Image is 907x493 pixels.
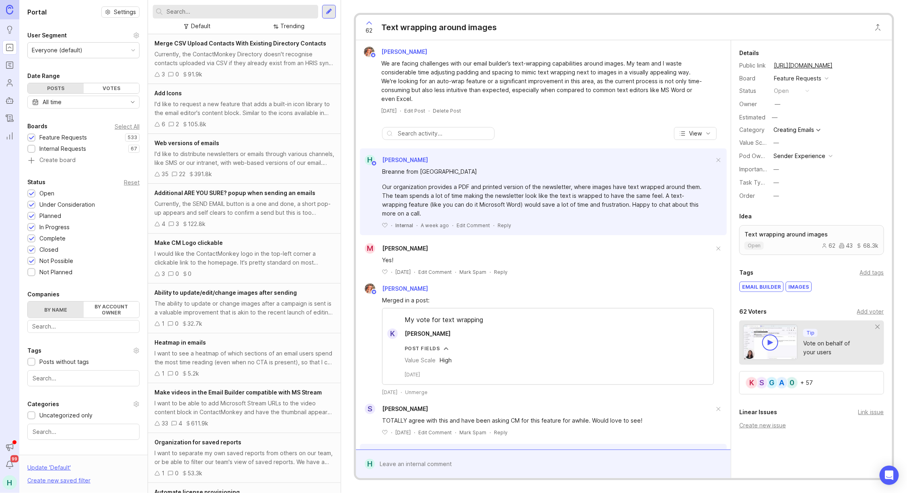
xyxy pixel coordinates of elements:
div: · [455,269,456,275]
div: Status [27,177,45,187]
div: Uncategorized only [39,411,93,420]
div: 62 [822,243,836,249]
div: 3 [162,70,165,79]
div: 5.2k [187,369,199,378]
div: Tags [739,268,753,277]
img: Canny Home [6,5,13,14]
a: Web versions of emailsI'd like to distribute newsletters or emails through various channels, like... [148,134,341,184]
div: H [2,475,17,490]
div: · [391,269,392,275]
a: Heatmap in emailsI want to see a heatmap of which sections of an email users spend the most time ... [148,333,341,383]
div: 2 [176,120,179,129]
div: 43 [839,243,853,249]
p: Tip [806,330,814,336]
div: Not Planned [39,268,72,277]
div: Public link [739,61,767,70]
div: Categories [27,399,59,409]
div: K [387,329,398,339]
input: Search... [167,7,315,16]
a: Make videos in the Email Builder compatible with MS StreamI want to be able to add Microsoft Stre... [148,383,341,433]
button: Mark Spam [459,429,486,436]
div: 68.3k [856,243,879,249]
a: Ideas [2,23,17,37]
div: images [786,282,811,292]
div: · [455,429,456,436]
div: — [773,191,779,200]
time: [DATE] [382,389,397,396]
span: Heatmap in emails [154,339,206,346]
time: [DATE] [395,269,411,275]
div: Sender Experience [773,152,825,160]
div: I want to separate my own saved reports from others on our team, or be able to filter our team's ... [154,449,334,466]
a: H[PERSON_NAME] [360,155,428,165]
span: [PERSON_NAME] [381,48,427,55]
div: TOTALLY agree with this and have been asking CM for this feature for awhile. Would love to see! [382,416,704,425]
button: Notifications [2,458,17,472]
div: 4 [162,220,165,228]
div: — [769,112,780,123]
span: Ability to update/edit/change images after sending [154,289,297,296]
div: Posts without tags [39,357,89,366]
a: Add IconsI'd like to request a new feature that adds a built-in icon library to the email editor'... [148,84,341,134]
span: 99 [10,455,19,462]
div: Link issue [858,408,884,417]
div: · [428,107,430,114]
div: Add voter [857,307,884,316]
p: Text wrapping around images [745,230,879,238]
div: Details [739,48,759,58]
div: 32.7k [187,319,202,328]
div: Create new issue [739,421,884,430]
label: Importance [739,166,769,173]
label: Pod Ownership [739,152,780,159]
div: Feature Requests [774,74,821,83]
button: Mark Spam [459,269,486,275]
img: member badge [371,160,377,166]
div: · [400,107,401,114]
div: Value Scale [405,356,436,365]
div: · [489,429,491,436]
div: Open Intercom Messenger [880,466,899,485]
div: 0 [786,376,798,389]
div: Complete [39,234,66,243]
div: 22 [179,170,185,179]
div: Boards [27,121,47,131]
div: We are facing challenges with our email builder’s text-wrapping capabilities around images. My te... [381,59,703,103]
div: 62 Voters [739,307,767,316]
div: Estimated [739,115,765,120]
h1: Portal [27,7,47,17]
div: 33 [162,419,168,428]
div: 0 [188,269,191,278]
div: Default [191,22,210,31]
img: Bronwen W [362,47,377,57]
p: 533 [128,134,137,141]
div: 0 [175,269,179,278]
div: Select All [115,124,140,129]
img: member badge [370,52,376,58]
a: Autopilot [2,93,17,108]
div: High [440,356,452,365]
div: 6 [162,120,165,129]
div: M [365,243,375,254]
button: Settings [101,6,140,18]
div: open [774,86,789,95]
span: 62 [366,26,373,35]
div: Status [739,86,767,95]
input: Search... [32,322,135,331]
div: 0 [175,319,179,328]
div: Internal [395,222,413,229]
a: Reporting [2,129,17,143]
span: Make videos in the Email Builder compatible with MS Stream [154,389,322,396]
div: · [391,222,392,229]
div: · [489,269,491,275]
div: 105.8k [188,120,206,129]
span: [PERSON_NAME] [405,330,450,337]
div: I would like the ContactMonkey logo in the top-left corner a clickable link to the homepage. It's... [154,249,334,267]
a: Ability to update/edit/change images after sendingThe ability to update or change images after a ... [148,283,341,333]
div: Unmerge [405,389,428,396]
div: Reset [124,180,140,185]
div: S [365,404,375,414]
div: Delete Post [433,107,461,114]
div: Text wrapping around images [381,22,497,33]
div: Under Consideration [39,200,95,209]
div: 53.3k [187,469,202,478]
